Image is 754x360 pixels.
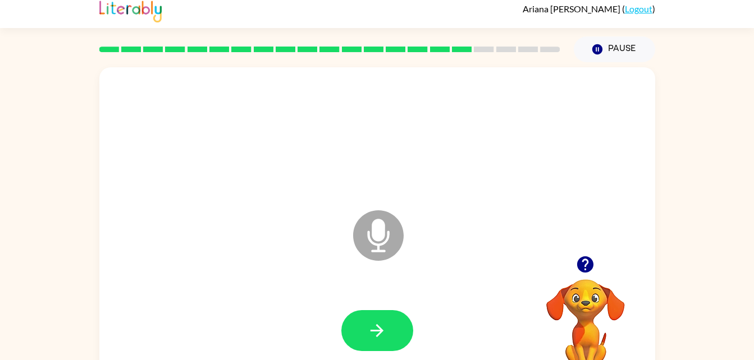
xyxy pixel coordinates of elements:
a: Logout [625,3,652,14]
div: ( ) [523,3,655,14]
span: Ariana [PERSON_NAME] [523,3,622,14]
button: Pause [574,36,655,62]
